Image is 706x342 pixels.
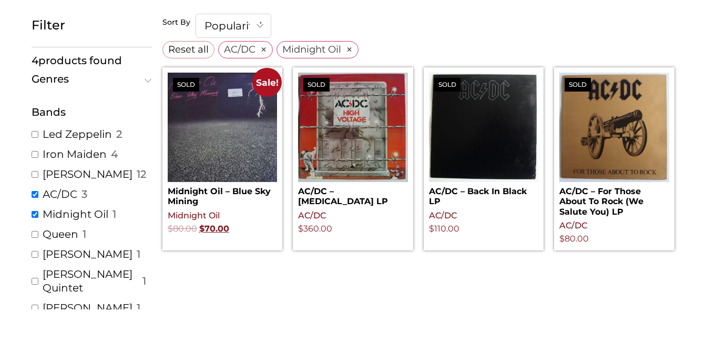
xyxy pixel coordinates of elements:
a: AC/DC [43,187,77,201]
span: Midnight Oil [282,42,341,56]
span: $ [199,224,204,234]
h2: Midnight Oil – Blue Sky Mining [168,182,278,206]
a: SoldAC/DC – Back In Black LP [429,73,539,207]
span: 1 [137,247,140,261]
a: Sale! SoldMidnight Oil – Blue Sky Mining [168,73,278,207]
span: Sale! [252,68,281,97]
a: AC/DC× [218,41,273,58]
a: AC/DC [429,210,457,220]
a: Iron Maiden [43,147,107,161]
h2: AC/DC – For Those About To Rock (We Salute You) LP [559,182,669,217]
span: Sold [565,78,591,92]
span: 2 [116,127,122,141]
img: AC/DC – High Voltage LP [298,73,408,183]
h5: Sort By [162,18,190,27]
a: Reset all [162,41,214,58]
bdi: 80.00 [168,224,197,234]
span: $ [298,224,303,234]
span: 1 [137,301,140,315]
a: SoldAC/DC – For Those About To Rock (We Salute You) LP [559,73,669,217]
span: Genres [32,74,147,84]
h2: AC/DC – Back In Black LP [429,182,539,206]
a: Queen [43,227,78,241]
a: Midnight Oil× [277,41,359,58]
span: 4 [111,147,118,161]
span: $ [168,224,173,234]
a: AC/DC [298,210,326,220]
div: Bands [32,104,152,120]
span: Sold [173,78,199,92]
bdi: 70.00 [199,224,229,234]
span: AC/DC [224,42,255,56]
bdi: 360.00 [298,224,332,234]
img: AC/DC – For Those About To Rock (We Salute You) LP [559,73,669,183]
a: [PERSON_NAME] [43,167,132,181]
a: [PERSON_NAME] [43,301,132,315]
span: $ [429,224,434,234]
span: Popularity [196,14,271,38]
bdi: 80.00 [559,234,589,244]
button: Genres [32,74,152,84]
span: 12 [137,167,146,181]
span: 1 [83,227,86,241]
span: $ [559,234,565,244]
a: [PERSON_NAME] Quintet [43,267,138,295]
a: Midnight Oil [43,207,108,221]
span: 4 [32,54,38,67]
p: products found [32,53,152,68]
span: 1 [112,207,116,221]
span: Popularity [196,14,271,37]
span: 3 [81,187,87,201]
img: Midnight Oil – Blue Sky Mining [168,73,278,183]
a: AC/DC [559,220,587,230]
span: Sold [303,78,330,92]
h5: Filter [32,18,152,33]
h2: AC/DC – [MEDICAL_DATA] LP [298,182,408,206]
a: SoldAC/DC – [MEDICAL_DATA] LP [298,73,408,207]
span: 1 [142,274,146,288]
a: Midnight Oil [168,210,220,220]
img: AC/DC – Back In Black LP [429,73,539,183]
a: Led Zeppelin [43,127,112,141]
span: Reset all [168,42,209,56]
span: × [346,45,353,54]
span: × [260,45,267,54]
a: [PERSON_NAME] [43,247,132,261]
span: Sold [434,78,461,92]
bdi: 110.00 [429,224,459,234]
